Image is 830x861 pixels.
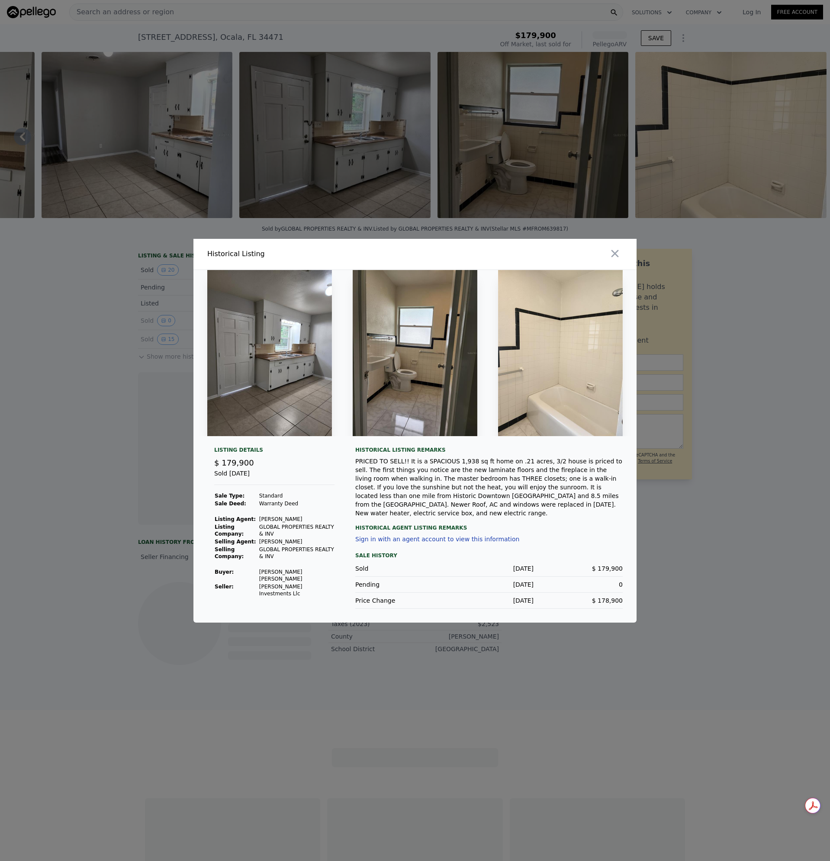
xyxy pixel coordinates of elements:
div: Historical Agent Listing Remarks [355,517,623,531]
div: Sold [DATE] [214,469,335,485]
div: Price Change [355,596,444,605]
td: [PERSON_NAME] [259,515,335,523]
button: Sign in with an agent account to view this information [355,536,519,543]
img: Property Img [353,270,477,436]
strong: Selling Agent: [215,539,256,545]
div: Listing Details [214,447,335,457]
td: GLOBAL PROPERTIES REALTY & INV [259,523,335,538]
span: $ 178,900 [592,597,623,604]
div: Sold [355,564,444,573]
td: [PERSON_NAME] [PERSON_NAME] [259,568,335,583]
div: 0 [534,580,623,589]
td: [PERSON_NAME] Investments Llc [259,583,335,598]
strong: Sale Type: [215,493,244,499]
strong: Listing Agent: [215,516,256,522]
td: Warranty Deed [259,500,335,508]
td: GLOBAL PROPERTIES REALTY & INV [259,546,335,560]
strong: Listing Company: [215,524,244,537]
div: Historical Listing [207,249,412,259]
td: Standard [259,492,335,500]
img: Property Img [207,270,332,436]
img: Property Img [498,270,623,436]
div: Pending [355,580,444,589]
div: PRICED TO SELL!! It is a SPACIOUS 1,938 sq ft home on .21 acres, 3/2 house is priced to sell. The... [355,457,623,517]
strong: Selling Company: [215,546,244,559]
strong: Sale Deed: [215,501,246,507]
span: $ 179,900 [214,458,254,467]
strong: Buyer : [215,569,234,575]
div: [DATE] [444,580,534,589]
strong: Seller : [215,584,234,590]
span: $ 179,900 [592,565,623,572]
div: [DATE] [444,596,534,605]
td: [PERSON_NAME] [259,538,335,546]
div: Sale History [355,550,623,561]
div: [DATE] [444,564,534,573]
div: Historical Listing remarks [355,447,623,453]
